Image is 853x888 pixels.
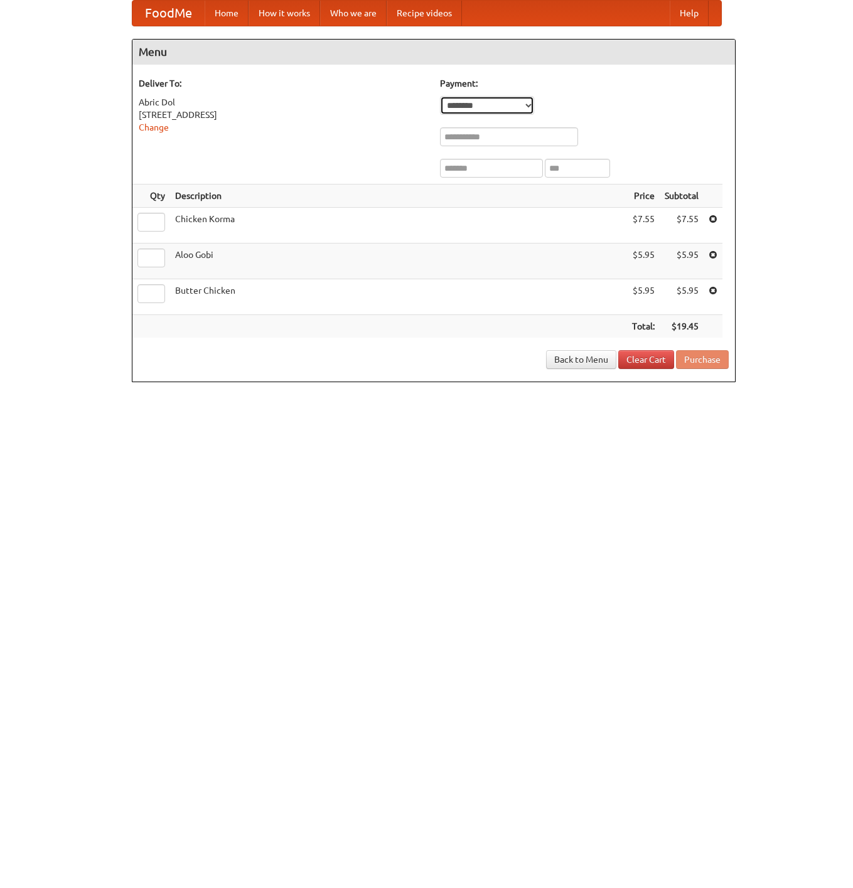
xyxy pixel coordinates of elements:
th: Qty [132,185,170,208]
h5: Deliver To: [139,77,427,90]
th: Price [627,185,660,208]
td: $7.55 [660,208,704,243]
th: Subtotal [660,185,704,208]
a: Back to Menu [546,350,616,369]
td: Chicken Korma [170,208,627,243]
th: $19.45 [660,315,704,338]
td: $5.95 [660,279,704,315]
a: Home [205,1,249,26]
a: How it works [249,1,320,26]
div: [STREET_ADDRESS] [139,109,427,121]
td: Aloo Gobi [170,243,627,279]
td: $5.95 [660,243,704,279]
a: Help [670,1,709,26]
a: Recipe videos [387,1,462,26]
a: FoodMe [132,1,205,26]
a: Who we are [320,1,387,26]
th: Total: [627,315,660,338]
a: Change [139,122,169,132]
th: Description [170,185,627,208]
div: Abric Dol [139,96,427,109]
td: $5.95 [627,243,660,279]
a: Clear Cart [618,350,674,369]
h4: Menu [132,40,735,65]
h5: Payment: [440,77,729,90]
td: $7.55 [627,208,660,243]
td: $5.95 [627,279,660,315]
button: Purchase [676,350,729,369]
td: Butter Chicken [170,279,627,315]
